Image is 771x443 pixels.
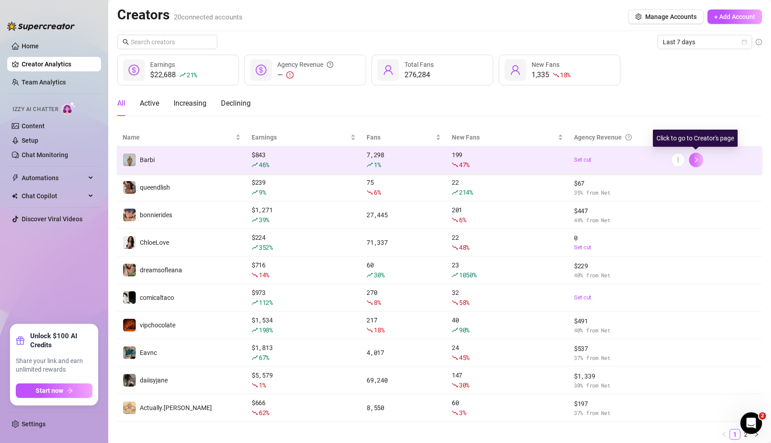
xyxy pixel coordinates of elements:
button: Manage Accounts [628,9,704,24]
span: 9 % [259,188,266,196]
span: dreamsofleana [140,266,182,274]
input: Search creators [131,37,205,47]
span: user [510,65,521,75]
span: 37 % from Net [574,354,660,362]
span: 1 % [259,381,266,389]
div: Agency Revenue [277,60,333,70]
span: 21 % [187,70,197,79]
span: 30 % from Net [574,381,660,390]
span: 58 % [459,298,469,307]
div: $ 239 [252,177,356,197]
span: 35 % from Net [574,188,660,197]
h2: Creators [117,6,243,23]
span: $ 447 [574,206,660,216]
span: dollar-circle [256,65,266,75]
span: Eavnc [140,349,157,356]
div: 199 [452,150,563,170]
a: Home [22,42,39,50]
span: left [721,432,727,437]
div: 60 [452,398,563,418]
span: Automations [22,171,86,185]
span: New Fans [532,61,560,68]
span: $ 67 [574,178,660,188]
img: logo-BBDzfeDw.svg [7,22,75,31]
a: Set cut [574,293,660,302]
span: right [754,432,759,437]
img: Barbi [123,154,136,166]
span: 62 % [259,408,269,417]
img: ChloeLove [123,236,136,249]
img: queendlish [123,181,136,194]
span: rise [252,354,258,361]
span: comicaltaco [140,294,174,301]
li: Previous Page [719,429,730,440]
span: fall [452,244,458,251]
div: 24 [452,343,563,363]
iframe: Intercom live chat [740,412,762,434]
div: 40 [452,315,563,335]
span: dollar-circle [128,65,139,75]
span: 1050 % [459,270,477,279]
span: rise [367,162,373,168]
span: 40 % from Net [574,271,660,280]
span: rise [452,189,458,196]
div: 0 [574,233,660,252]
span: Fans [367,132,434,142]
div: 4,017 [367,348,441,358]
span: New Fans [452,132,556,142]
span: exclamation-circle [286,71,294,79]
span: 37 % from Net [574,409,660,417]
div: $ 666 [252,398,356,418]
span: $ 537 [574,344,660,354]
div: — [277,70,333,80]
div: $ 973 [252,288,356,308]
div: $ 1,813 [252,343,356,363]
a: 2 [741,429,751,439]
span: fall [452,354,458,361]
a: Setup [22,137,38,144]
a: 1 [730,429,740,439]
div: 22 [452,177,563,197]
strong: Unlock $100 AI Credits [30,331,92,350]
span: fall [367,299,373,306]
img: Chat Copilot [12,193,18,199]
span: user [383,65,394,75]
div: 147 [452,370,563,390]
span: 47 % [459,160,469,169]
span: rise [367,272,373,278]
span: 112 % [259,298,273,307]
span: $ 229 [574,261,660,271]
div: Active [140,98,159,109]
span: question-circle [625,132,632,142]
span: 198 % [259,326,273,334]
div: $ 1,534 [252,315,356,335]
div: 75 [367,177,441,197]
img: AI Chatter [62,102,76,115]
img: comicaltaco [123,291,136,304]
span: info-circle [756,39,762,45]
span: 30 % [459,381,469,389]
button: right [751,429,762,440]
span: Manage Accounts [645,13,697,20]
span: thunderbolt [12,174,19,182]
span: 44 % from Net [574,216,660,224]
span: fall [252,410,258,416]
span: Earnings [150,61,175,68]
div: 27,445 [367,210,441,220]
span: Total Fans [404,61,434,68]
span: fall [252,272,258,278]
span: 352 % [259,243,273,252]
a: Settings [22,420,46,428]
span: arrow-right [67,387,73,394]
div: 32 [452,288,563,308]
a: Team Analytics [22,79,66,86]
span: search [123,39,129,45]
li: 1 [730,429,740,440]
span: $ 197 [574,399,660,409]
div: 23 [452,260,563,280]
a: Discover Viral Videos [22,215,83,223]
span: Chat Copilot [22,189,86,203]
span: Start now [36,387,63,394]
div: $ 716 [252,260,356,280]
